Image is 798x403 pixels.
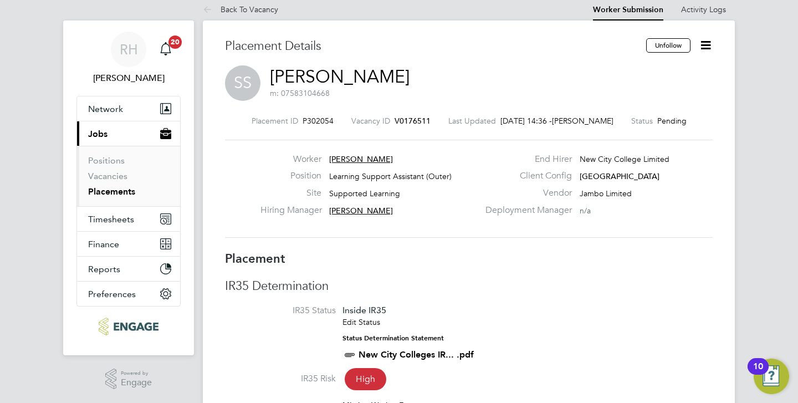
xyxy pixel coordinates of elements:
[329,154,393,164] span: [PERSON_NAME]
[552,116,613,126] span: [PERSON_NAME]
[76,32,181,85] a: RH[PERSON_NAME]
[77,121,180,146] button: Jobs
[225,38,638,54] h3: Placement Details
[631,116,653,126] label: Status
[88,129,108,139] span: Jobs
[88,155,125,166] a: Positions
[225,65,260,101] span: SS
[225,278,713,294] h3: IR35 Determination
[329,171,452,181] span: Learning Support Assistant (Outer)
[225,251,285,266] b: Placement
[342,305,386,315] span: Inside IR35
[646,38,690,53] button: Unfollow
[448,116,496,126] label: Last Updated
[329,206,393,216] span: [PERSON_NAME]
[203,4,278,14] a: Back To Vacancy
[580,206,591,216] span: n/a
[88,214,134,225] span: Timesheets
[63,21,194,355] nav: Main navigation
[88,186,135,197] a: Placements
[88,264,120,274] span: Reports
[77,96,180,121] button: Network
[681,4,726,14] a: Activity Logs
[77,232,180,256] button: Finance
[88,289,136,299] span: Preferences
[329,188,400,198] span: Supported Learning
[657,116,687,126] span: Pending
[593,5,663,14] a: Worker Submission
[225,373,336,385] label: IR35 Risk
[121,369,152,378] span: Powered by
[105,369,152,390] a: Powered byEngage
[479,187,572,199] label: Vendor
[479,205,572,216] label: Deployment Manager
[77,282,180,306] button: Preferences
[303,116,334,126] span: P302054
[753,366,763,381] div: 10
[270,88,330,98] span: m: 07583104668
[345,368,386,390] span: High
[76,318,181,335] a: Go to home page
[76,72,181,85] span: Rufena Haque
[342,317,380,327] a: Edit Status
[580,154,669,164] span: New City College Limited
[260,187,321,199] label: Site
[359,349,474,360] a: New City Colleges IR... .pdf
[88,239,119,249] span: Finance
[225,305,336,317] label: IR35 Status
[260,154,321,165] label: Worker
[479,154,572,165] label: End Hirer
[754,359,789,394] button: Open Resource Center, 10 new notifications
[479,170,572,182] label: Client Config
[580,171,659,181] span: [GEOGRAPHIC_DATA]
[77,207,180,231] button: Timesheets
[155,32,177,67] a: 20
[168,35,182,49] span: 20
[120,42,138,57] span: RH
[351,116,390,126] label: Vacancy ID
[260,170,321,182] label: Position
[88,104,123,114] span: Network
[260,205,321,216] label: Hiring Manager
[99,318,158,335] img: ncclondon-logo-retina.png
[580,188,632,198] span: Jambo Limited
[342,334,444,342] strong: Status Determination Statement
[270,66,410,88] a: [PERSON_NAME]
[88,171,127,181] a: Vacancies
[77,146,180,206] div: Jobs
[77,257,180,281] button: Reports
[395,116,431,126] span: V0176511
[121,378,152,387] span: Engage
[252,116,298,126] label: Placement ID
[500,116,552,126] span: [DATE] 14:36 -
